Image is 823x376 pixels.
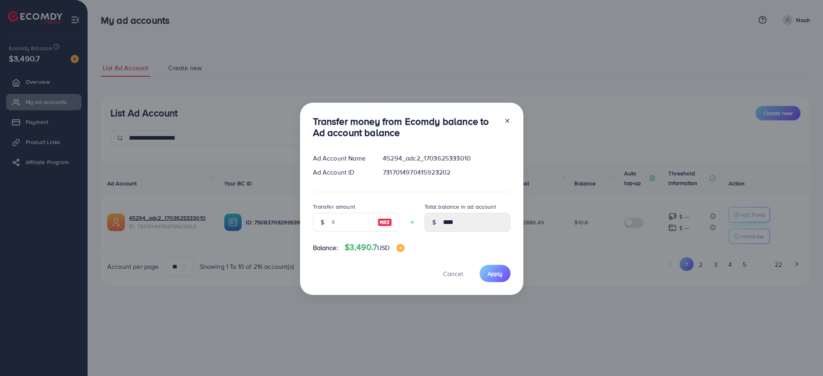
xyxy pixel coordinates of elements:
div: Ad Account Name [306,154,377,163]
label: Transfer amount [313,203,355,211]
h4: $3,490.7 [345,242,404,252]
img: image [378,217,392,227]
span: Cancel [443,269,463,278]
button: Cancel [433,265,473,282]
div: Ad Account ID [306,168,377,177]
img: image [396,244,404,252]
span: Balance: [313,243,338,252]
div: 45294_adc2_1703625333010 [376,154,517,163]
span: USD [377,243,390,252]
h3: Transfer money from Ecomdy balance to Ad account balance [313,116,498,139]
button: Apply [480,265,511,282]
div: 7317014970415923202 [376,168,517,177]
iframe: Chat [789,340,817,370]
label: Total balance in ad account [425,203,496,211]
span: Apply [488,270,502,278]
